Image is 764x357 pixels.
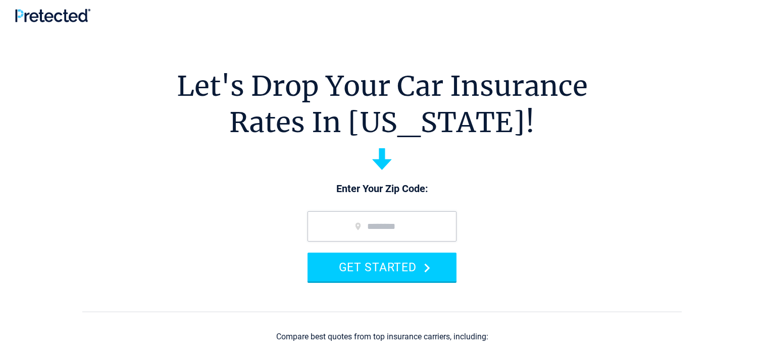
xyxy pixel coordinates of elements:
div: Compare best quotes from top insurance carriers, including: [276,332,488,341]
p: Enter Your Zip Code: [297,182,467,196]
button: GET STARTED [308,253,456,281]
img: Pretected Logo [15,9,90,22]
input: zip code [308,211,456,242]
h1: Let's Drop Your Car Insurance Rates In [US_STATE]! [177,68,588,141]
